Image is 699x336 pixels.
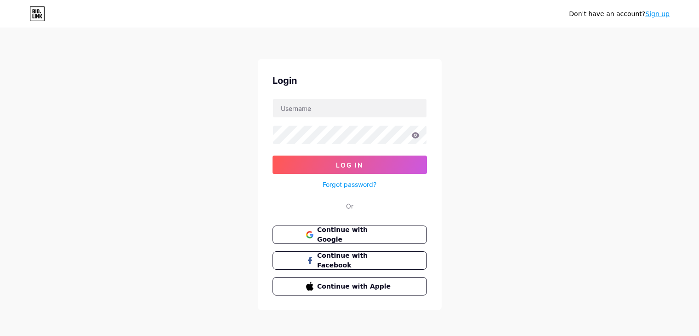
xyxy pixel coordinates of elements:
[336,161,363,169] span: Log In
[273,99,426,117] input: Username
[317,282,393,291] span: Continue with Apple
[317,225,393,244] span: Continue with Google
[273,226,427,244] button: Continue with Google
[323,180,376,189] a: Forgot password?
[273,277,427,295] button: Continue with Apple
[645,10,670,17] a: Sign up
[346,201,353,211] div: Or
[317,251,393,270] span: Continue with Facebook
[273,74,427,87] div: Login
[273,251,427,270] button: Continue with Facebook
[569,9,670,19] div: Don't have an account?
[273,156,427,174] button: Log In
